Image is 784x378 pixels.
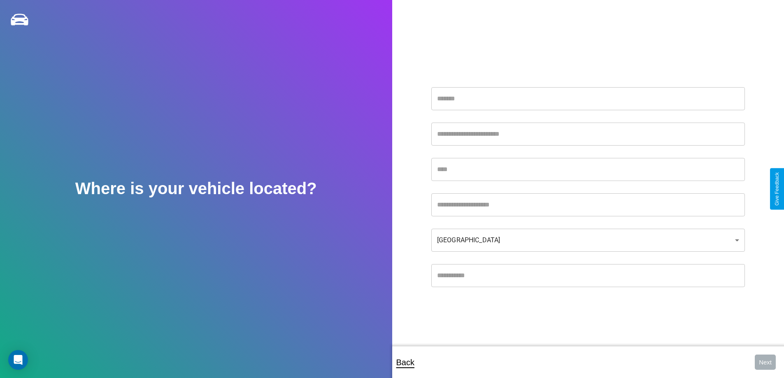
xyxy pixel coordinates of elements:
[396,355,414,370] p: Back
[774,172,780,206] div: Give Feedback
[755,355,776,370] button: Next
[8,350,28,370] div: Open Intercom Messenger
[75,179,317,198] h2: Where is your vehicle located?
[431,229,745,252] div: [GEOGRAPHIC_DATA]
